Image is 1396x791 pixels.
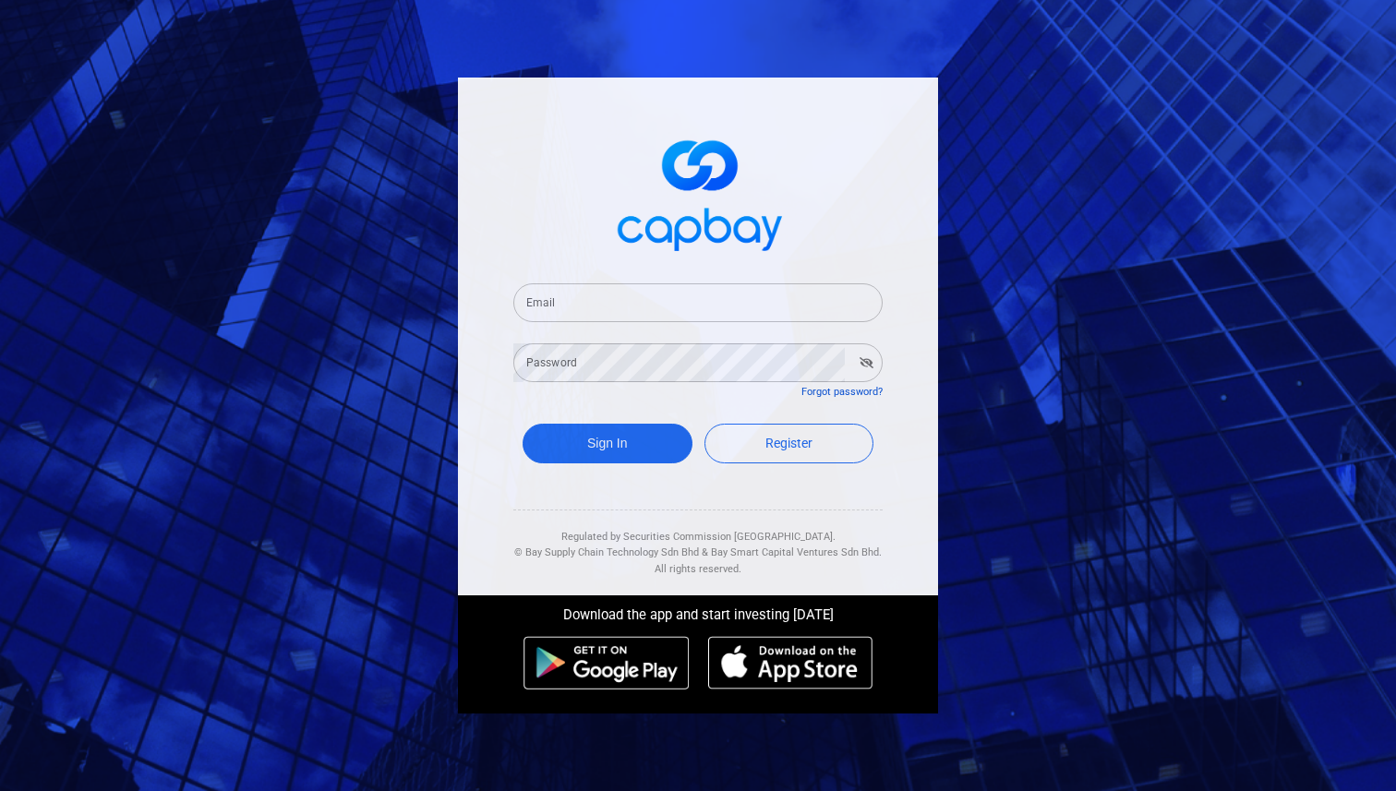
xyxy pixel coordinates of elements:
span: Register [765,436,812,450]
img: android [523,636,690,689]
span: © Bay Supply Chain Technology Sdn Bhd [514,546,699,558]
a: Forgot password? [801,386,883,398]
a: Register [704,424,874,463]
div: Regulated by Securities Commission [GEOGRAPHIC_DATA]. & All rights reserved. [513,510,883,578]
div: Download the app and start investing [DATE] [444,595,952,627]
span: Bay Smart Capital Ventures Sdn Bhd. [711,546,882,558]
img: logo [606,124,790,261]
button: Sign In [523,424,692,463]
img: ios [708,636,872,689]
